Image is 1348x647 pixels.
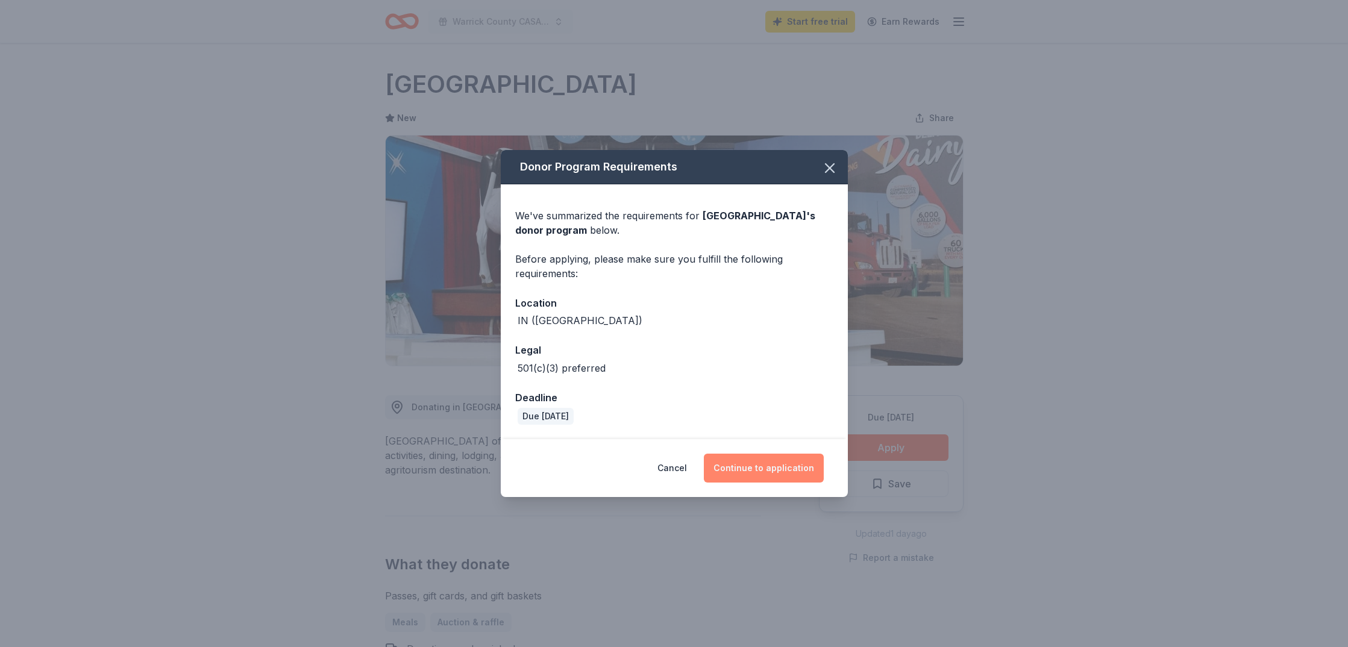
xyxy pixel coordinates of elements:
div: Deadline [515,390,833,405]
button: Cancel [657,454,687,483]
div: IN ([GEOGRAPHIC_DATA]) [518,313,642,328]
div: Before applying, please make sure you fulfill the following requirements: [515,252,833,281]
div: Donor Program Requirements [501,150,848,184]
div: Legal [515,342,833,358]
div: Due [DATE] [518,408,574,425]
button: Continue to application [704,454,824,483]
div: Location [515,295,833,311]
div: 501(c)(3) preferred [518,361,606,375]
div: We've summarized the requirements for below. [515,208,833,237]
